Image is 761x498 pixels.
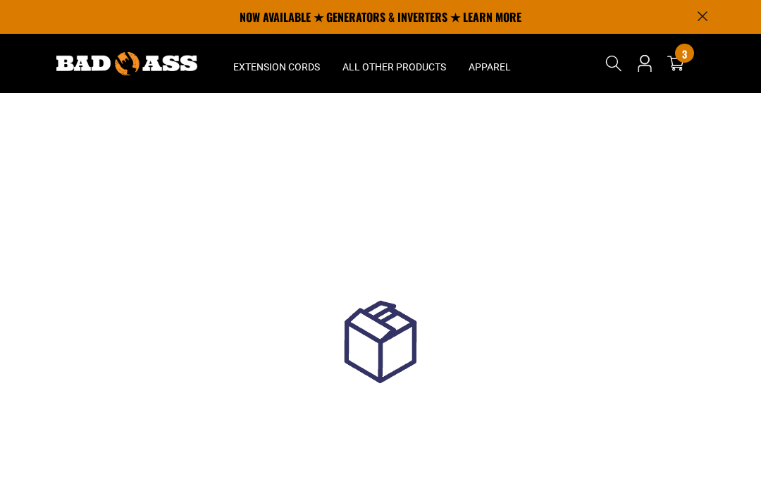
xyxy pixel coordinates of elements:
[682,49,687,59] span: 3
[289,251,472,434] img: loadingGif.gif
[457,34,522,93] summary: Apparel
[233,61,320,73] span: Extension Cords
[342,61,446,73] span: All Other Products
[331,34,457,93] summary: All Other Products
[56,52,197,75] img: Bad Ass Extension Cords
[469,61,511,73] span: Apparel
[602,52,625,75] summary: Search
[222,34,331,93] summary: Extension Cords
